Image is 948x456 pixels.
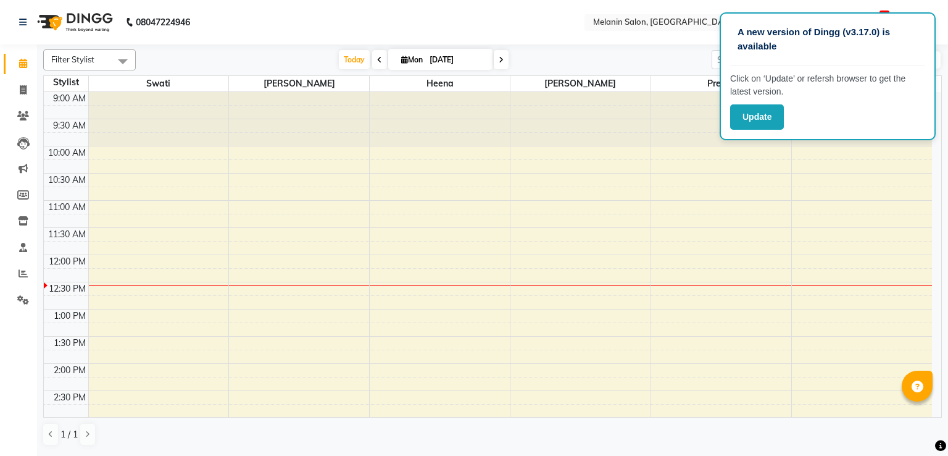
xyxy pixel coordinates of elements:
[510,76,651,91] span: [PERSON_NAME]
[730,104,784,130] button: Update
[46,228,88,241] div: 11:30 AM
[398,55,426,64] span: Mon
[46,201,88,214] div: 11:00 AM
[426,51,488,69] input: 2025-09-01
[896,407,936,444] iframe: chat widget
[51,364,88,377] div: 2:00 PM
[46,282,88,295] div: 12:30 PM
[46,174,88,187] div: 10:30 AM
[60,428,78,441] span: 1 / 1
[51,54,94,64] span: Filter Stylist
[51,337,88,350] div: 1:30 PM
[136,5,190,40] b: 08047224946
[46,146,88,159] div: 10:00 AM
[339,50,370,69] span: Today
[31,5,116,40] img: logo
[730,72,925,98] p: Click on ‘Update’ or refersh browser to get the latest version.
[370,76,510,91] span: Heena
[44,76,88,89] div: Stylist
[651,76,791,91] span: Prerna
[89,76,229,91] span: Swati
[51,119,88,132] div: 9:30 AM
[51,310,88,323] div: 1:00 PM
[51,391,88,404] div: 2:30 PM
[712,50,820,69] input: Search Appointment
[738,25,918,53] p: A new version of Dingg (v3.17.0) is available
[229,76,369,91] span: [PERSON_NAME]
[51,92,88,105] div: 9:00 AM
[879,11,889,19] span: 11
[46,255,88,268] div: 12:00 PM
